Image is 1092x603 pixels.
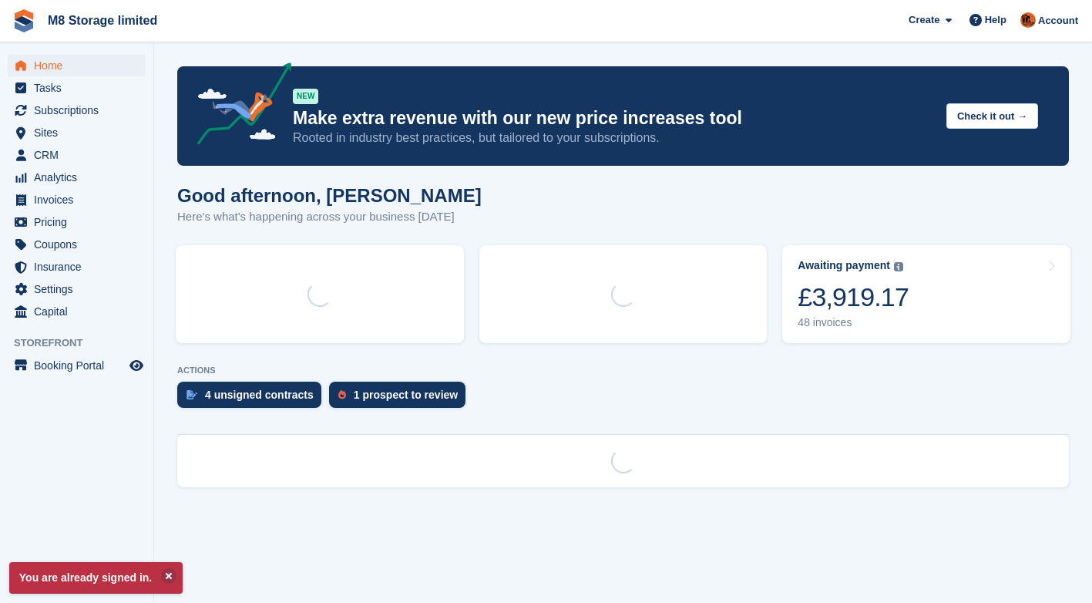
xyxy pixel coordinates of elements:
[909,12,939,28] span: Create
[8,234,146,255] a: menu
[293,89,318,104] div: NEW
[186,390,197,399] img: contract_signature_icon-13c848040528278c33f63329250d36e43548de30e8caae1d1a13099fd9432cc5.svg
[329,382,473,416] a: 1 prospect to review
[8,301,146,322] a: menu
[8,122,146,143] a: menu
[8,256,146,278] a: menu
[34,77,126,99] span: Tasks
[42,8,163,33] a: M8 Storage limited
[8,55,146,76] a: menu
[127,356,146,375] a: Preview store
[34,256,126,278] span: Insurance
[34,167,126,188] span: Analytics
[1020,12,1036,28] img: Andy McLafferty
[34,144,126,166] span: CRM
[798,259,890,272] div: Awaiting payment
[8,77,146,99] a: menu
[34,301,126,322] span: Capital
[9,562,183,594] p: You are already signed in.
[8,144,146,166] a: menu
[985,12,1006,28] span: Help
[177,185,482,206] h1: Good afternoon, [PERSON_NAME]
[184,62,292,150] img: price-adjustments-announcement-icon-8257ccfd72463d97f412b2fc003d46551f7dbcb40ab6d574587a9cd5c0d94...
[338,390,346,399] img: prospect-51fa495bee0391a8d652442698ab0144808aea92771e9ea1ae160a38d050c398.svg
[12,9,35,32] img: stora-icon-8386f47178a22dfd0bd8f6a31ec36ba5ce8667c1dd55bd0f319d3a0aa187defe.svg
[34,99,126,121] span: Subscriptions
[34,189,126,211] span: Invoices
[798,316,909,329] div: 48 invoices
[34,234,126,255] span: Coupons
[1038,13,1078,29] span: Account
[293,107,934,130] p: Make extra revenue with our new price increases tool
[14,335,153,351] span: Storefront
[354,389,458,401] div: 1 prospect to review
[946,103,1038,129] button: Check it out →
[8,211,146,233] a: menu
[8,167,146,188] a: menu
[894,262,903,271] img: icon-info-grey-7440780725fd019a000dd9b08b2336e03edf1995a4989e88bcd33f0948082b44.svg
[8,99,146,121] a: menu
[177,208,482,226] p: Here's what's happening across your business [DATE]
[34,278,126,300] span: Settings
[8,278,146,300] a: menu
[34,211,126,233] span: Pricing
[798,281,909,313] div: £3,919.17
[34,122,126,143] span: Sites
[205,389,314,401] div: 4 unsigned contracts
[177,366,1069,376] p: ACTIONS
[34,55,126,76] span: Home
[782,245,1070,343] a: Awaiting payment £3,919.17 48 invoices
[8,355,146,376] a: menu
[34,355,126,376] span: Booking Portal
[8,189,146,211] a: menu
[177,382,329,416] a: 4 unsigned contracts
[293,130,934,147] p: Rooted in industry best practices, but tailored to your subscriptions.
